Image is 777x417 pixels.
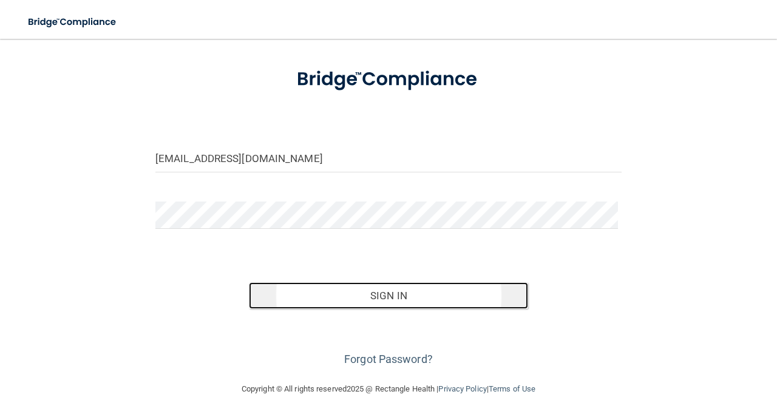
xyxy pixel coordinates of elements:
a: Privacy Policy [438,384,486,393]
a: Terms of Use [489,384,535,393]
img: bridge_compliance_login_screen.278c3ca4.svg [277,55,501,104]
input: Email [155,145,622,172]
a: Forgot Password? [344,353,433,365]
img: bridge_compliance_login_screen.278c3ca4.svg [18,10,127,35]
button: Sign In [249,282,529,309]
div: Copyright © All rights reserved 2025 @ Rectangle Health | | [167,370,610,409]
